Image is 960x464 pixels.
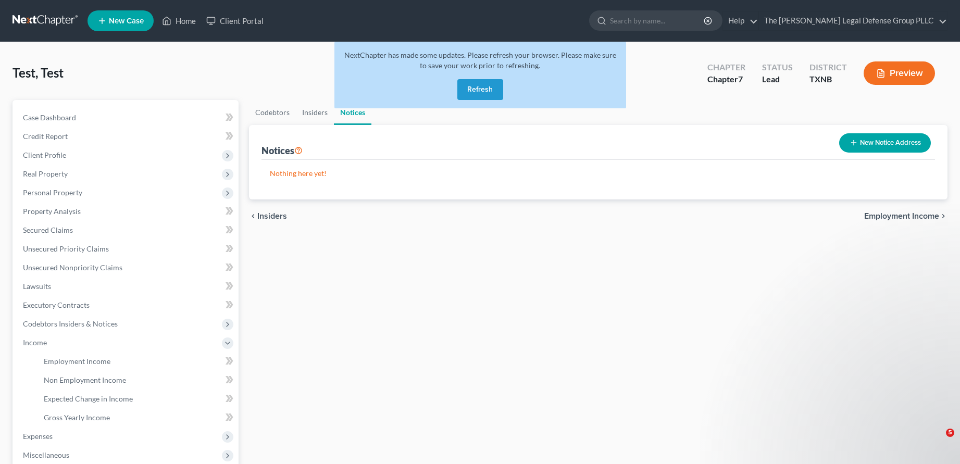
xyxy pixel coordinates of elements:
span: 5 [946,429,954,437]
span: Income [23,338,47,347]
span: Miscellaneous [23,450,69,459]
a: Employment Income [35,352,239,371]
span: Unsecured Priority Claims [23,244,109,253]
div: Status [762,61,793,73]
span: Codebtors Insiders & Notices [23,319,118,328]
i: chevron_left [249,212,257,220]
a: Expected Change in Income [35,390,239,408]
a: Case Dashboard [15,108,239,127]
span: Property Analysis [23,207,81,216]
a: Non Employment Income [35,371,239,390]
iframe: Intercom live chat [925,429,950,454]
span: Unsecured Nonpriority Claims [23,263,122,272]
div: Chapter [707,61,745,73]
span: Gross Yearly Income [44,413,110,422]
a: Unsecured Nonpriority Claims [15,258,239,277]
span: New Case [109,17,144,25]
button: Preview [864,61,935,85]
span: Employment Income [44,357,110,366]
a: Help [723,11,758,30]
span: 7 [738,74,743,84]
a: Gross Yearly Income [35,408,239,427]
span: Real Property [23,169,68,178]
a: Codebtors [249,100,296,125]
span: Employment Income [864,212,939,220]
span: Secured Claims [23,225,73,234]
p: Nothing here yet! [270,168,927,179]
span: Personal Property [23,188,82,197]
span: Non Employment Income [44,375,126,384]
div: TXNB [809,73,847,85]
div: District [809,61,847,73]
div: Lead [762,73,793,85]
span: Test, Test [13,65,64,80]
button: New Notice Address [839,133,931,153]
span: Executory Contracts [23,300,90,309]
button: Refresh [457,79,503,100]
a: Unsecured Priority Claims [15,240,239,258]
i: chevron_right [939,212,947,220]
a: Executory Contracts [15,296,239,315]
span: NextChapter has made some updates. Please refresh your browser. Please make sure to save your wor... [344,51,616,70]
button: Employment Income chevron_right [864,212,947,220]
button: chevron_left Insiders [249,212,287,220]
a: Insiders [296,100,334,125]
span: Case Dashboard [23,113,76,122]
span: Lawsuits [23,282,51,291]
span: Client Profile [23,151,66,159]
span: Expected Change in Income [44,394,133,403]
a: Client Portal [201,11,269,30]
a: Property Analysis [15,202,239,221]
a: Credit Report [15,127,239,146]
a: Home [157,11,201,30]
span: Insiders [257,212,287,220]
span: Credit Report [23,132,68,141]
input: Search by name... [610,11,705,30]
div: Chapter [707,73,745,85]
span: Expenses [23,432,53,441]
a: The [PERSON_NAME] Legal Defense Group PLLC [759,11,947,30]
div: Notices [261,144,303,157]
a: Secured Claims [15,221,239,240]
a: Lawsuits [15,277,239,296]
